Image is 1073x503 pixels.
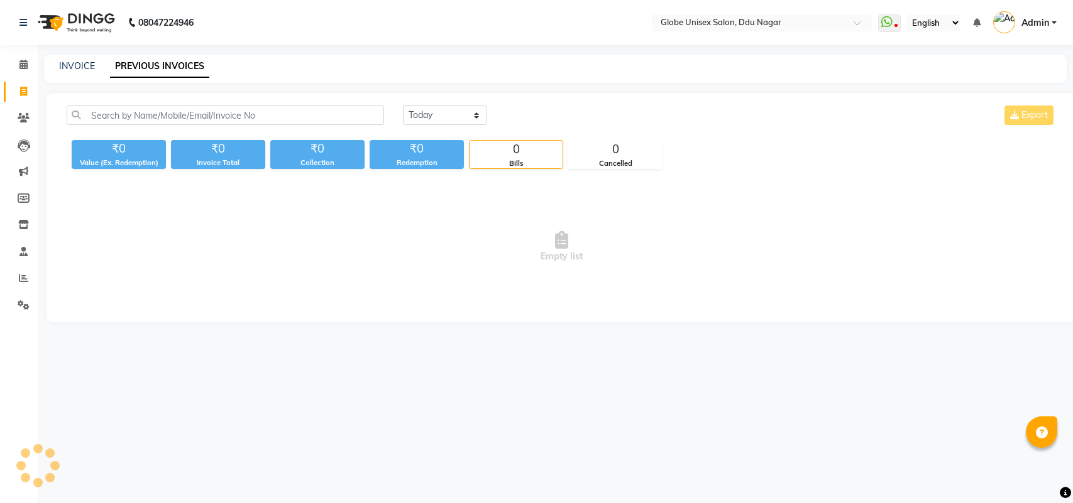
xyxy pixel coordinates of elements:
div: 0 [470,141,563,158]
a: INVOICE [59,60,95,72]
div: Value (Ex. Redemption) [72,158,166,168]
div: ₹0 [270,140,365,158]
a: PREVIOUS INVOICES [110,55,209,78]
div: Redemption [370,158,464,168]
div: ₹0 [370,140,464,158]
div: Bills [470,158,563,169]
img: Admin [993,11,1015,33]
span: Admin [1021,16,1049,30]
div: Collection [270,158,365,168]
input: Search by Name/Mobile/Email/Invoice No [67,105,384,125]
img: logo [32,5,118,40]
div: Invoice Total [171,158,265,168]
span: Empty list [67,184,1056,310]
div: 0 [569,141,662,158]
iframe: chat widget [1020,453,1060,490]
div: Cancelled [569,158,662,169]
b: 08047224946 [138,5,194,40]
div: ₹0 [72,140,166,158]
div: ₹0 [171,140,265,158]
